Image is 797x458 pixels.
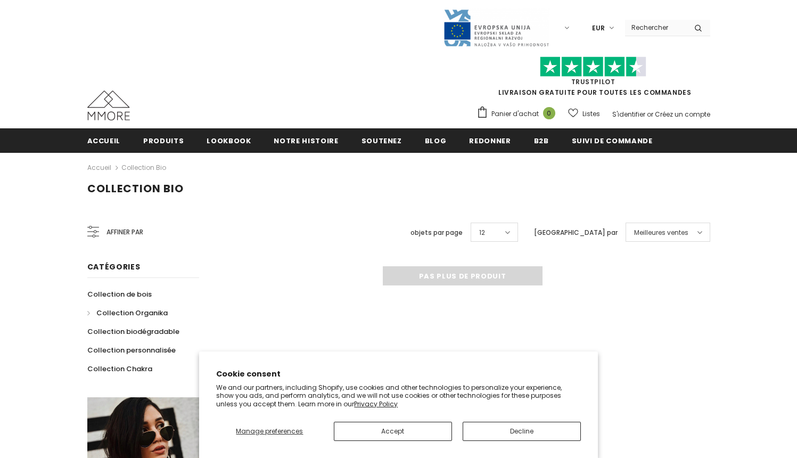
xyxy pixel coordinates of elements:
[568,104,600,123] a: Listes
[543,107,555,119] span: 0
[143,136,184,146] span: Produits
[87,364,152,374] span: Collection Chakra
[87,181,184,196] span: Collection Bio
[106,226,143,238] span: Affiner par
[425,128,447,152] a: Blog
[87,91,130,120] img: Cas MMORE
[491,109,539,119] span: Panier d'achat
[87,304,168,322] a: Collection Organika
[143,128,184,152] a: Produits
[96,308,168,318] span: Collection Organika
[87,285,152,304] a: Collection de bois
[534,136,549,146] span: B2B
[87,359,152,378] a: Collection Chakra
[207,136,251,146] span: Lookbook
[443,23,549,32] a: Javni Razpis
[87,326,179,337] span: Collection biodégradable
[87,136,121,146] span: Accueil
[207,128,251,152] a: Lookbook
[334,422,452,441] button: Accept
[87,161,111,174] a: Accueil
[572,128,653,152] a: Suivi de commande
[534,227,618,238] label: [GEOGRAPHIC_DATA] par
[476,61,710,97] span: LIVRAISON GRATUITE POUR TOUTES LES COMMANDES
[410,227,463,238] label: objets par page
[274,128,338,152] a: Notre histoire
[274,136,338,146] span: Notre histoire
[87,345,176,355] span: Collection personnalisée
[216,369,581,380] h2: Cookie consent
[216,383,581,408] p: We and our partners, including Shopify, use cookies and other technologies to personalize your ex...
[87,322,179,341] a: Collection biodégradable
[361,128,402,152] a: soutenez
[121,163,166,172] a: Collection Bio
[463,422,581,441] button: Decline
[479,227,485,238] span: 12
[571,77,615,86] a: TrustPilot
[236,427,303,436] span: Manage preferences
[469,128,511,152] a: Redonner
[534,128,549,152] a: B2B
[625,20,686,35] input: Search Site
[443,9,549,47] img: Javni Razpis
[476,106,561,122] a: Panier d'achat 0
[582,109,600,119] span: Listes
[572,136,653,146] span: Suivi de commande
[354,399,398,408] a: Privacy Policy
[655,110,710,119] a: Créez un compte
[592,23,605,34] span: EUR
[540,56,646,77] img: Faites confiance aux étoiles pilotes
[634,227,688,238] span: Meilleures ventes
[87,261,141,272] span: Catégories
[425,136,447,146] span: Blog
[647,110,653,119] span: or
[87,128,121,152] a: Accueil
[612,110,645,119] a: S'identifier
[87,289,152,299] span: Collection de bois
[361,136,402,146] span: soutenez
[87,341,176,359] a: Collection personnalisée
[469,136,511,146] span: Redonner
[216,422,323,441] button: Manage preferences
